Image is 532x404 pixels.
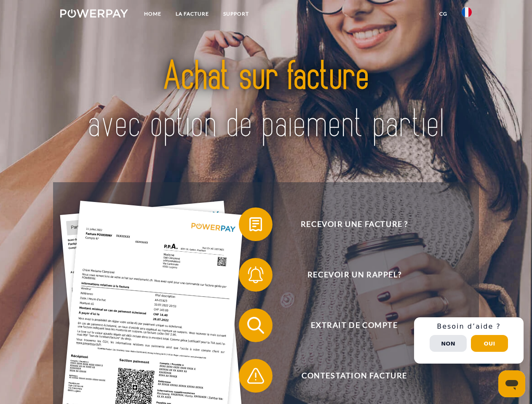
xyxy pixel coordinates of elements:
button: Contestation Facture [239,359,458,393]
a: Support [216,6,256,21]
span: Extrait de compte [251,308,457,342]
a: Home [137,6,168,21]
button: Oui [471,335,508,352]
button: Extrait de compte [239,308,458,342]
img: qb_search.svg [245,315,266,336]
button: Recevoir un rappel? [239,258,458,292]
h3: Besoin d’aide ? [419,322,519,331]
img: qb_bill.svg [245,214,266,235]
img: qb_bell.svg [245,264,266,285]
iframe: Bouton de lancement de la fenêtre de messagerie [498,370,525,397]
span: Contestation Facture [251,359,457,393]
a: LA FACTURE [168,6,216,21]
span: Recevoir un rappel? [251,258,457,292]
button: Recevoir une facture ? [239,207,458,241]
img: logo-powerpay-white.svg [60,9,128,18]
img: title-powerpay_fr.svg [80,40,452,161]
div: Schnellhilfe [414,317,524,364]
button: Non [430,335,467,352]
span: Recevoir une facture ? [251,207,457,241]
img: fr [462,7,472,17]
a: CG [432,6,454,21]
img: qb_warning.svg [245,365,266,386]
